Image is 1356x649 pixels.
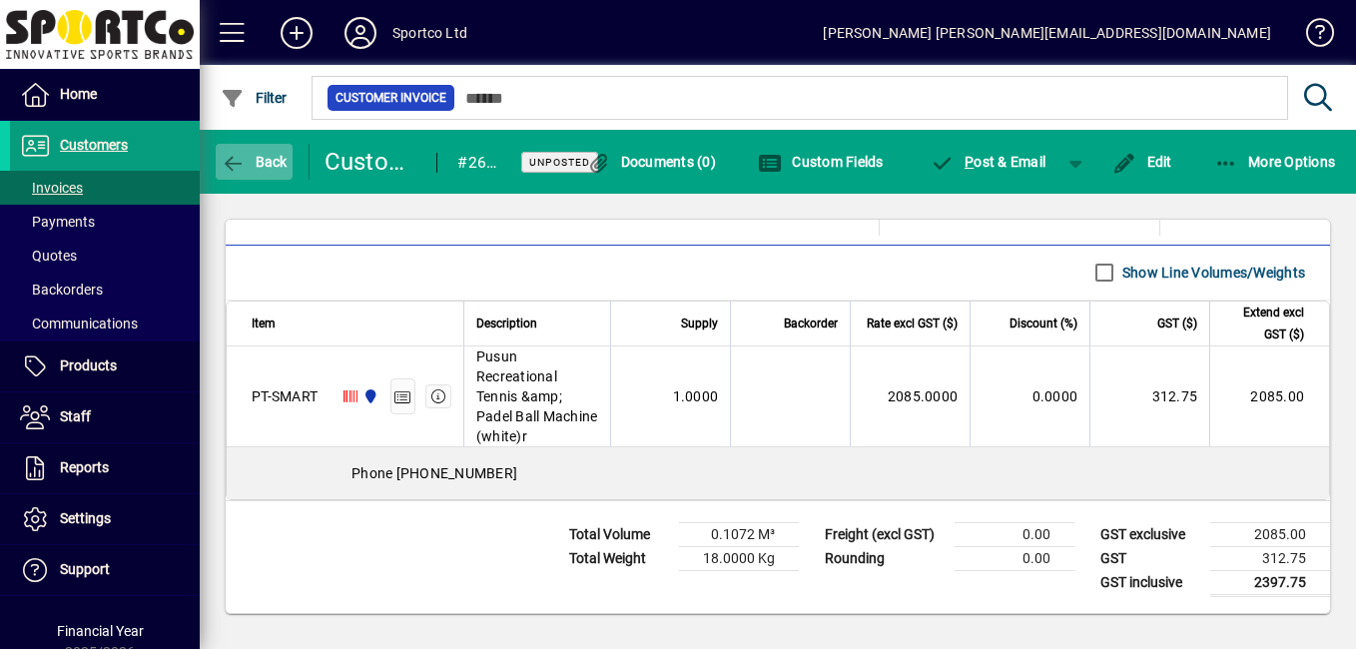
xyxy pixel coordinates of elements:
[758,154,884,170] span: Custom Fields
[216,144,293,180] button: Back
[1090,522,1210,546] td: GST exclusive
[931,154,1046,170] span: ost & Email
[10,443,200,493] a: Reports
[10,307,200,340] a: Communications
[1291,4,1331,69] a: Knowledge Base
[457,147,496,179] div: #267308
[10,494,200,544] a: Settings
[921,144,1056,180] button: Post & Email
[20,248,77,264] span: Quotes
[20,214,95,230] span: Payments
[815,522,955,546] td: Freight (excl GST)
[60,408,91,424] span: Staff
[20,180,83,196] span: Invoices
[10,239,200,273] a: Quotes
[955,522,1074,546] td: 0.00
[529,156,590,169] span: Unposted
[357,385,380,407] span: Sportco Ltd Warehouse
[970,346,1089,447] td: 0.0000
[392,17,467,49] div: Sportco Ltd
[10,171,200,205] a: Invoices
[1112,154,1172,170] span: Edit
[1090,570,1210,595] td: GST inclusive
[1222,302,1304,345] span: Extend excl GST ($)
[679,522,799,546] td: 0.1072 M³
[679,546,799,570] td: 18.0000 Kg
[252,386,318,406] div: PT-SMART
[1210,570,1330,595] td: 2397.75
[10,273,200,307] a: Backorders
[216,80,293,116] button: Filter
[867,313,958,334] span: Rate excl GST ($)
[10,70,200,120] a: Home
[20,316,138,331] span: Communications
[476,346,598,446] span: Pusun Recreational Tennis &amp; Padel Ball Machine (white)r
[965,154,974,170] span: P
[673,386,719,406] span: 1.0000
[753,144,889,180] button: Custom Fields
[955,546,1074,570] td: 0.00
[1118,263,1305,283] label: Show Line Volumes/Weights
[1090,546,1210,570] td: GST
[1210,522,1330,546] td: 2085.00
[1209,346,1329,447] td: 2085.00
[681,313,718,334] span: Supply
[60,459,109,475] span: Reports
[265,15,329,51] button: Add
[1214,154,1336,170] span: More Options
[221,154,288,170] span: Back
[581,144,721,180] button: Documents (0)
[60,510,111,526] span: Settings
[10,392,200,442] a: Staff
[823,17,1271,49] div: [PERSON_NAME] [PERSON_NAME][EMAIL_ADDRESS][DOMAIN_NAME]
[476,313,537,334] span: Description
[815,546,955,570] td: Rounding
[60,561,110,577] span: Support
[200,144,310,180] app-page-header-button: Back
[10,205,200,239] a: Payments
[1010,313,1077,334] span: Discount (%)
[10,545,200,595] a: Support
[559,546,679,570] td: Total Weight
[559,522,679,546] td: Total Volume
[329,15,392,51] button: Profile
[1107,144,1177,180] button: Edit
[1210,546,1330,570] td: 312.75
[60,86,97,102] span: Home
[60,137,128,153] span: Customers
[252,313,276,334] span: Item
[57,623,144,639] span: Financial Year
[1209,144,1341,180] button: More Options
[10,341,200,391] a: Products
[586,154,716,170] span: Documents (0)
[1089,346,1209,447] td: 312.75
[336,88,446,108] span: Customer Invoice
[784,313,838,334] span: Backorder
[227,447,1329,499] div: Phone [PHONE_NUMBER]
[1157,313,1197,334] span: GST ($)
[20,282,103,298] span: Backorders
[863,386,958,406] div: 2085.0000
[325,146,417,178] div: Customer Invoice
[221,90,288,106] span: Filter
[60,357,117,373] span: Products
